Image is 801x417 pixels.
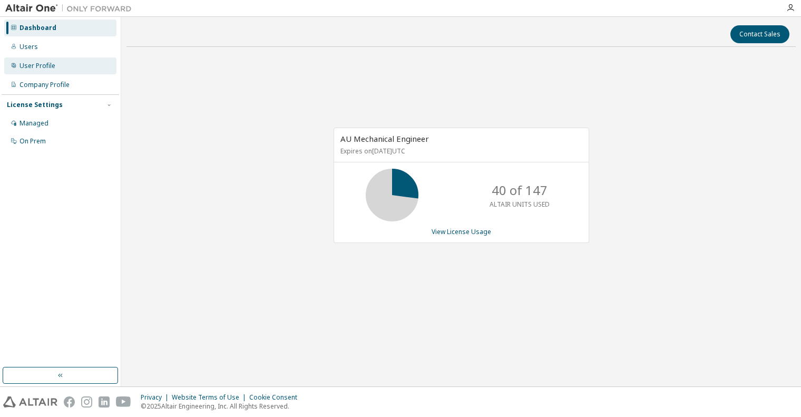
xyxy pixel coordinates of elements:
[340,133,429,144] span: AU Mechanical Engineer
[99,396,110,408] img: linkedin.svg
[64,396,75,408] img: facebook.svg
[490,200,550,209] p: ALTAIR UNITS USED
[492,181,548,199] p: 40 of 147
[432,227,491,236] a: View License Usage
[730,25,789,43] button: Contact Sales
[249,393,304,402] div: Cookie Consent
[19,81,70,89] div: Company Profile
[172,393,249,402] div: Website Terms of Use
[81,396,92,408] img: instagram.svg
[7,101,63,109] div: License Settings
[19,62,55,70] div: User Profile
[141,393,172,402] div: Privacy
[141,402,304,411] p: © 2025 Altair Engineering, Inc. All Rights Reserved.
[19,24,56,32] div: Dashboard
[19,43,38,51] div: Users
[19,119,48,128] div: Managed
[3,396,57,408] img: altair_logo.svg
[116,396,131,408] img: youtube.svg
[340,147,580,156] p: Expires on [DATE] UTC
[19,137,46,146] div: On Prem
[5,3,137,14] img: Altair One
